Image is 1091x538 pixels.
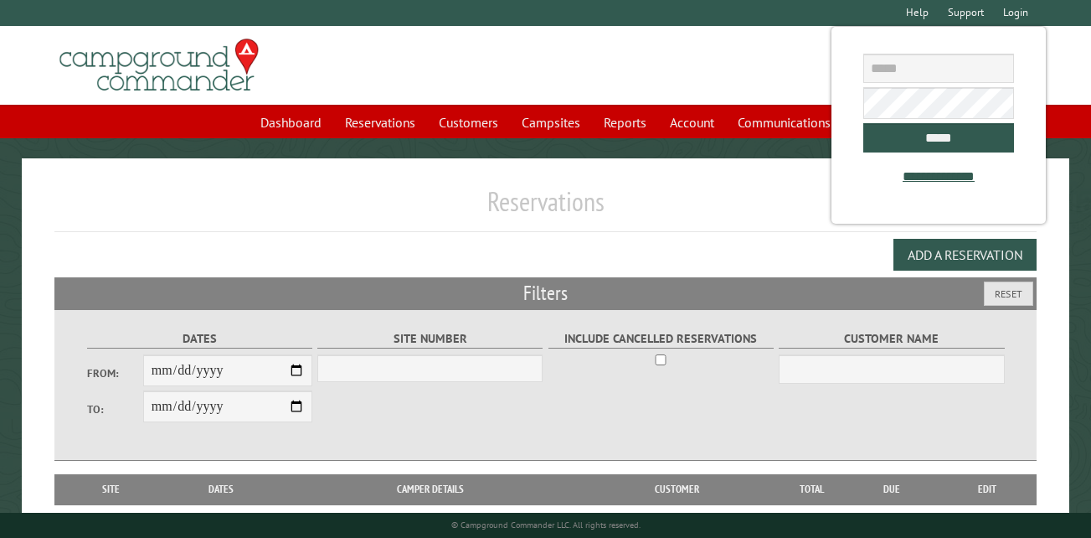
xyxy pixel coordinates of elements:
button: Add a Reservation [893,239,1037,271]
h1: Reservations [54,185,1037,231]
label: Include Cancelled Reservations [548,329,774,349]
a: Campsites [512,106,590,138]
a: Account [660,106,724,138]
th: Edit [938,474,1037,504]
th: Site [63,474,158,504]
th: Camper Details [284,474,576,504]
a: Reservations [335,106,425,138]
a: Dashboard [250,106,332,138]
th: Total [779,474,846,504]
th: Dates [158,474,284,504]
th: Due [846,474,938,504]
label: Customer Name [779,329,1004,349]
img: Campground Commander [54,33,264,98]
label: From: [87,365,143,381]
button: Reset [984,282,1033,306]
label: To: [87,401,143,417]
a: Reports [594,106,656,138]
label: Dates [87,329,312,349]
h2: Filters [54,277,1037,309]
a: Communications [728,106,841,138]
th: Customer [576,474,779,504]
small: © Campground Commander LLC. All rights reserved. [451,520,641,530]
a: Customers [429,106,508,138]
label: Site Number [317,329,543,349]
